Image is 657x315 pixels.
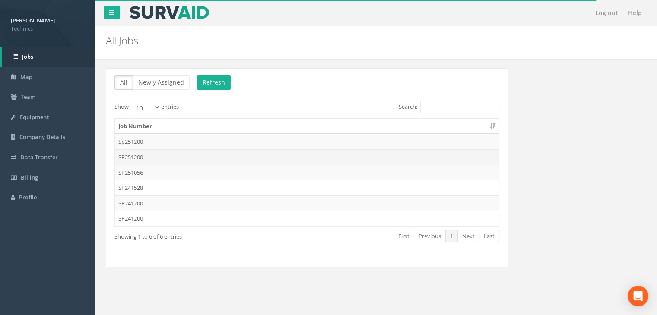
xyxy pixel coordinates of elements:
[19,193,37,201] span: Profile
[115,134,499,149] td: Sp251200
[628,286,648,306] div: Open Intercom Messenger
[20,153,58,161] span: Data Transfer
[19,133,65,141] span: Company Details
[115,211,499,226] td: SP241200
[115,195,499,211] td: SP241200
[115,180,499,195] td: SP241528
[394,230,414,243] a: First
[2,47,95,67] a: Jobs
[197,75,231,90] button: Refresh
[11,25,84,33] span: Technics
[11,16,55,24] strong: [PERSON_NAME]
[129,101,161,113] select: Showentries
[106,35,554,46] h2: All Jobs
[115,165,499,180] td: SP251056
[420,101,499,113] input: Search:
[399,101,499,113] label: Search:
[20,113,49,121] span: Equipment
[133,75,190,90] button: Newly Assigned
[20,73,32,81] span: Map
[114,229,267,241] div: Showing 1 to 6 of 6 entries
[11,14,84,32] a: [PERSON_NAME] Technics
[22,53,33,60] span: Jobs
[479,230,499,243] a: Last
[114,75,133,90] button: All
[21,93,35,101] span: Team
[457,230,479,243] a: Next
[115,119,499,134] th: Job Number: activate to sort column ascending
[21,173,38,181] span: Billing
[414,230,446,243] a: Previous
[445,230,458,243] a: 1
[114,101,179,113] label: Show entries
[115,149,499,165] td: SP251200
